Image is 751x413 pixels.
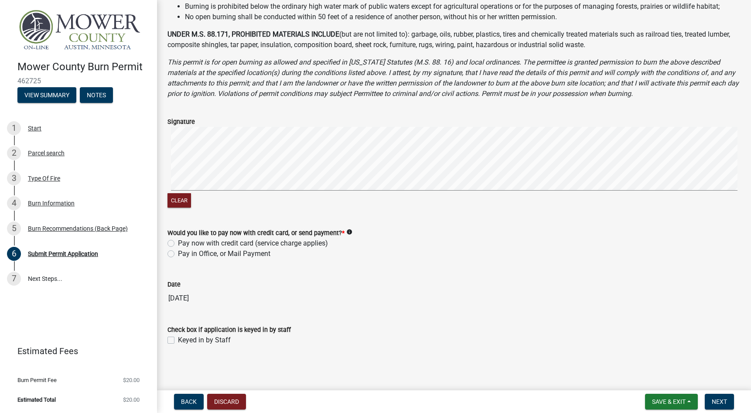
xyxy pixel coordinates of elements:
[7,146,21,160] div: 2
[167,327,291,333] label: Check box if application is keyed in by staff
[178,249,270,259] label: Pay in Office, or Mail Payment
[123,377,140,383] span: $20.00
[80,92,113,99] wm-modal-confirm: Notes
[185,12,741,22] li: No open burning shall be conducted within 50 feet of a residence of another person, without his o...
[167,282,181,288] label: Date
[17,77,140,85] span: 462725
[7,196,21,210] div: 4
[346,229,352,235] i: info
[7,171,21,185] div: 3
[712,398,727,405] span: Next
[17,9,143,51] img: Mower County, Minnesota
[167,119,195,125] label: Signature
[7,272,21,286] div: 7
[7,222,21,236] div: 5
[17,397,56,403] span: Estimated Total
[7,247,21,261] div: 6
[178,238,328,249] label: Pay now with credit card (service charge applies)
[167,193,191,208] button: Clear
[652,398,686,405] span: Save & Exit
[181,398,197,405] span: Back
[28,225,128,232] div: Burn Recommendations (Back Page)
[28,150,65,156] div: Parcel search
[17,377,57,383] span: Burn Permit Fee
[167,230,345,236] label: Would you like to pay now with credit card, or send payment?
[167,58,739,98] i: This permit is for open burning as allowed and specified in [US_STATE] Statutes (M.S. 88. 16) and...
[705,394,734,410] button: Next
[17,92,76,99] wm-modal-confirm: Summary
[7,342,143,360] a: Estimated Fees
[80,87,113,103] button: Notes
[185,1,741,12] li: Burning is prohibited below the ordinary high water mark of public waters except for agricultural...
[28,125,41,131] div: Start
[207,394,246,410] button: Discard
[17,61,150,73] h4: Mower County Burn Permit
[17,87,76,103] button: View Summary
[123,397,140,403] span: $20.00
[28,200,75,206] div: Burn Information
[167,29,741,50] p: (but are not limited to): garbage, oils, rubber, plastics, tires and chemically treated materials...
[28,175,60,181] div: Type Of Fire
[28,251,98,257] div: Submit Permit Application
[178,335,231,345] label: Keyed in by Staff
[7,121,21,135] div: 1
[174,394,204,410] button: Back
[645,394,698,410] button: Save & Exit
[167,30,339,38] strong: UNDER M.S. 88.171, PROHIBITED MATERIALS INCLUDE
